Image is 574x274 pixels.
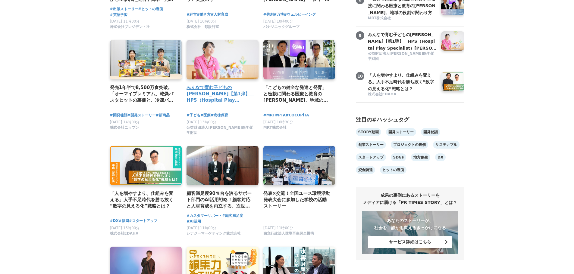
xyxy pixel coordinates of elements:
[411,153,430,161] a: 地方創生
[263,125,287,130] span: MRT株式会社
[356,128,381,136] a: STORY動画
[433,141,460,149] a: サステナブル
[435,153,446,161] a: DX
[362,211,458,254] a: あなたのストーリーが、社会を、誰かを変えるきっかけになる サービス詳細はこちら
[197,12,211,17] a: #働き方
[187,190,254,210] a: 顧客満足度90％台を誇るサポート部門のAI活用戦略！顧客対応と人材育成を両立する、次世代コンタクトセンターへの変革｜コンタクトセンター・アワード[DATE]参加レポート
[368,217,452,231] p: あなたのストーリーが、 社会を、誰かを変えるきっかけになる
[368,72,437,92] h3: 「人を増やすより、仕組みを変える」人手不足時代を勝ち抜く“数字の見える化”戦略とは？
[368,236,452,248] button: サービス詳細はこちら
[274,12,284,17] a: #万博
[222,213,243,219] a: #顧客満足度
[368,16,437,21] a: MRT株式会社
[263,120,293,124] span: [DATE] 16時30分
[187,132,254,136] a: 公益財団法人[PERSON_NAME]医学奨学財団
[263,233,314,237] a: 独立行政法人環境再生保全機構
[284,12,316,17] a: #ウェルビーイング
[187,19,216,23] span: [DATE] 10時00分
[187,112,200,118] a: #子ども
[127,112,156,118] a: #開発ストーリー
[187,231,241,236] span: シナジーマーケティング株式会社
[263,112,275,118] span: #MRT
[110,125,139,130] span: 株式会社ニップン
[110,218,119,224] a: #DX
[368,92,437,97] a: 株式会社EDAHA
[286,112,309,118] a: #COCOPiTA
[110,127,139,131] a: 株式会社ニップン
[362,192,458,206] h2: 成果の裏側にあるストーリーを メディアに届ける「PR TIMES STORY」とは？
[110,26,150,30] a: 株式会社プレジデント社
[187,125,254,135] span: 公益財団法人[PERSON_NAME]医学奨学財団
[391,141,428,149] a: プロジェクトの裏側
[110,226,140,230] span: [DATE] 15時00分
[110,24,150,29] span: 株式会社プレジデント社
[119,218,129,224] a: #福岡
[356,166,375,174] a: 資金調達
[110,190,177,210] a: 「人を増やすより、仕組みを変える」人手不足時代を勝ち抜く“数字の見える化”戦略とは？
[187,24,219,29] span: 株式会社 類設計室
[110,112,127,118] a: #開発秘話
[368,51,437,61] span: 公益財団法人[PERSON_NAME]医学奨学財団
[187,12,197,17] a: #経営
[263,84,331,104] a: 「こどもの健全な発達と発育」と密接に関わる医療と教育の[PERSON_NAME]、地域の役割や関わり方
[263,24,300,29] span: パナソニックグループ
[200,112,211,118] a: #医療
[368,31,437,51] a: みんなで育む子どもの[PERSON_NAME]【第1弾】 HPS（Hospital Play Specialist）[PERSON_NAME] ーチャイルドフレンドリーな医療を目指して
[211,12,228,17] span: #人材育成
[187,213,222,219] span: #カスタマーサポート
[187,84,254,104] a: みんなで育む子どもの[PERSON_NAME]【第1弾】 HPS（Hospital Play Specialist）[PERSON_NAME] ーチャイルドフレンドリーな医療を目指して
[156,112,170,118] a: #新商品
[356,31,364,40] span: 9
[263,26,300,30] a: パナソニックグループ
[187,226,216,230] span: [DATE] 11時00分
[110,19,140,23] span: [DATE] 11時00分
[386,128,416,136] a: 開発ストーリー
[263,231,314,236] span: 独立行政法人環境再生保全機構
[356,72,364,80] span: 10
[380,166,406,174] a: ヒットの裏側
[263,19,293,23] span: [DATE] 10時00分
[275,112,286,118] a: #PTA
[391,153,406,161] a: SDGs
[110,231,139,236] span: 株式会社EDAHA
[356,141,386,149] a: 創業ストーリー
[110,120,140,124] span: [DATE] 14時00分
[263,127,287,131] a: MRT株式会社
[187,219,201,224] a: #AI活用
[138,6,163,12] a: #ヒットの裏側
[356,115,464,124] div: 注目の#ハッシュタグ
[110,6,138,12] a: #出版ストーリー
[368,16,391,21] span: MRT株式会社
[263,12,274,17] a: #共創
[110,84,177,104] a: 発売1年半で8,500万食突破。「オーマイプレミアム」乾燥パスタヒットの裏側と、冷凍パスタの新たな挑戦。徹底的な消費者起点で「おいしさ」を追求するニップンの歩み
[368,51,437,62] a: 公益財団法人[PERSON_NAME]医学奨学財団
[129,218,157,224] a: #スタートアップ
[187,26,219,30] a: 株式会社 類設計室
[187,120,216,124] span: [DATE] 13時00分
[187,233,241,237] a: シナジーマーケティング株式会社
[211,112,228,118] a: #病棟保育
